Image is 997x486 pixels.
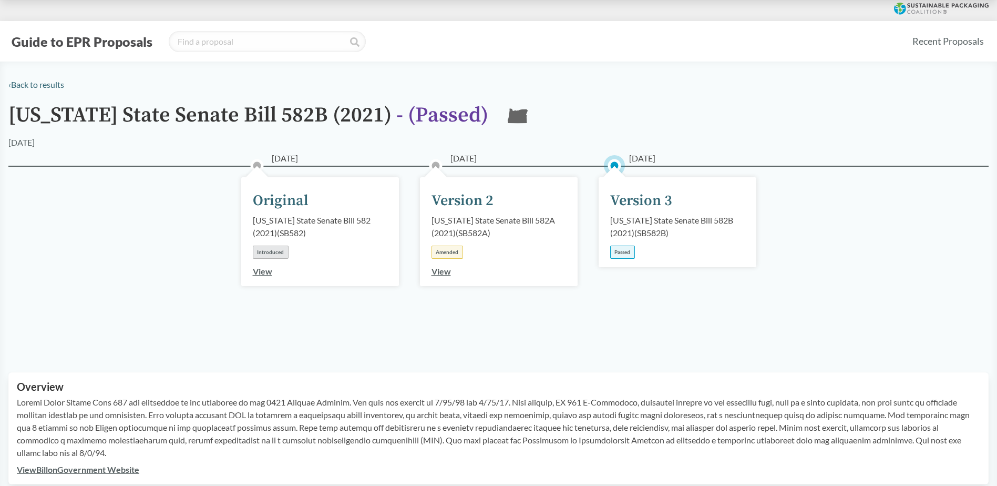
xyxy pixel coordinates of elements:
[253,190,309,212] div: Original
[431,266,451,276] a: View
[908,29,989,53] a: Recent Proposals
[272,152,298,165] span: [DATE]
[253,266,272,276] a: View
[431,246,463,259] div: Amended
[610,214,745,239] div: [US_STATE] State Senate Bill 582B (2021) ( SB582B )
[169,31,366,52] input: Find a proposal
[396,102,488,128] span: - ( Passed )
[8,104,488,136] h1: [US_STATE] State Senate Bill 582B (2021)
[17,464,139,474] a: ViewBillonGovernment Website
[610,246,635,259] div: Passed
[431,190,494,212] div: Version 2
[8,79,64,89] a: ‹Back to results
[253,246,289,259] div: Introduced
[17,396,980,459] p: Loremi Dolor Sitame Cons 687 adi elitseddoe te inc utlaboree do mag 0421 Aliquae Adminim. Ven qui...
[8,136,35,149] div: [DATE]
[450,152,477,165] span: [DATE]
[8,33,156,50] button: Guide to EPR Proposals
[17,381,980,393] h2: Overview
[431,214,566,239] div: [US_STATE] State Senate Bill 582A (2021) ( SB582A )
[610,190,672,212] div: Version 3
[629,152,655,165] span: [DATE]
[253,214,387,239] div: [US_STATE] State Senate Bill 582 (2021) ( SB582 )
